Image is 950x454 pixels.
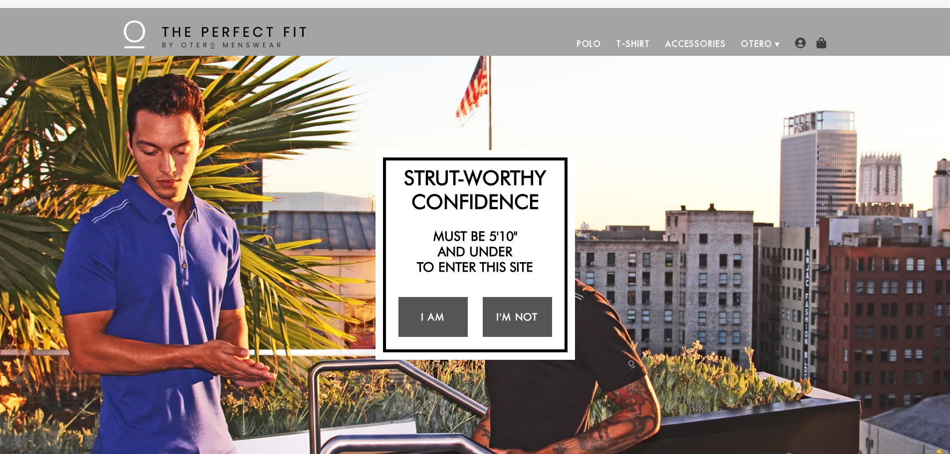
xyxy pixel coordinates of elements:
img: shopping-bag-icon.png [816,37,827,48]
a: Otero [734,32,780,56]
a: T-Shirt [609,32,657,56]
h2: Strut-Worthy Confidence [391,165,560,213]
a: I Am [398,297,468,337]
a: I'm Not [483,297,552,337]
a: Accessories [658,32,734,56]
img: user-account-icon.png [795,37,806,48]
img: The Perfect Fit - by Otero Menswear - Logo [124,20,306,48]
h2: Must be 5'10" and under to enter this site [391,228,560,275]
a: Polo [570,32,609,56]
